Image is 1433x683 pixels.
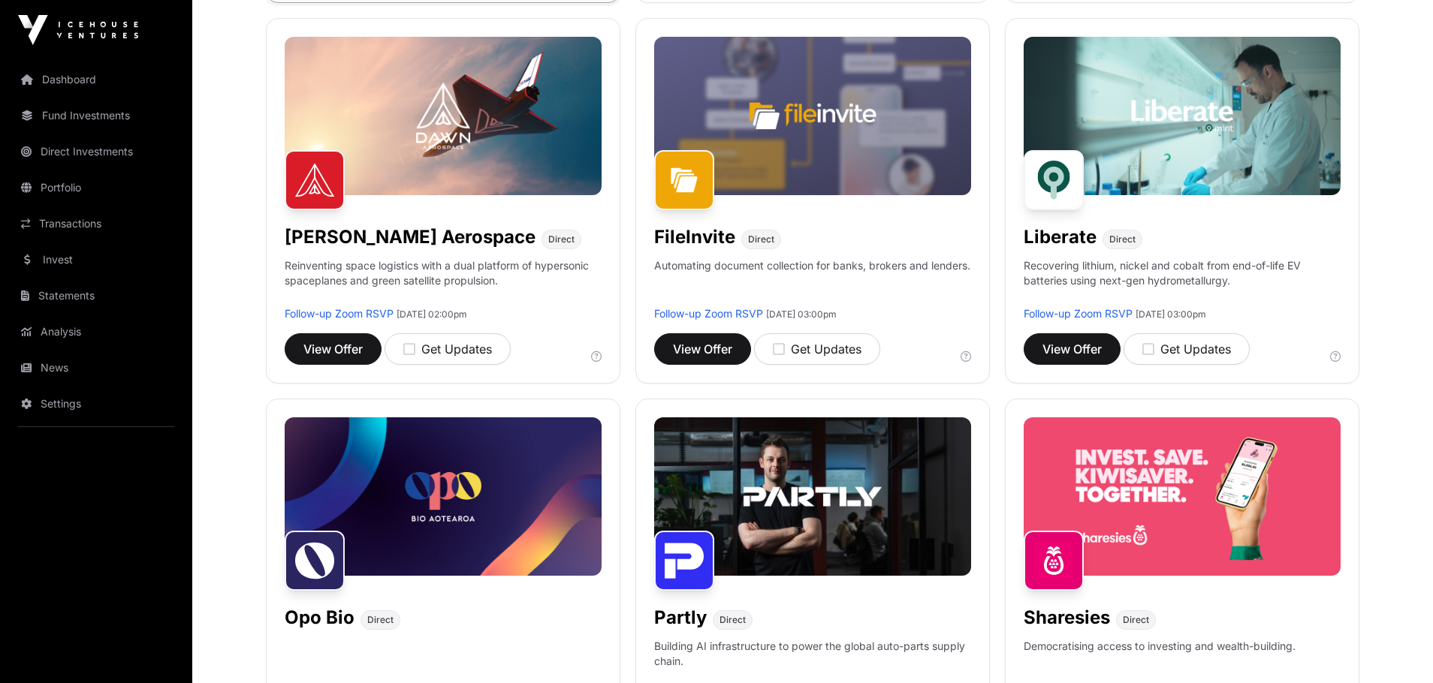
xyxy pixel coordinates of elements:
[654,307,763,320] a: Follow-up Zoom RSVP
[1024,258,1341,306] p: Recovering lithium, nickel and cobalt from end-of-life EV batteries using next-gen hydrometallurgy.
[1024,225,1097,249] h1: Liberate
[754,333,880,365] button: Get Updates
[12,387,180,420] a: Settings
[654,37,971,195] img: File-Invite-Banner.jpg
[1142,340,1231,358] div: Get Updates
[1358,611,1433,683] iframe: Chat Widget
[1124,333,1250,365] button: Get Updates
[285,531,345,591] img: Opo Bio
[1024,417,1341,576] img: Sharesies-Banner.jpg
[285,606,354,630] h1: Opo Bio
[1109,233,1136,245] span: Direct
[12,243,180,276] a: Invest
[285,258,602,306] p: Reinventing space logistics with a dual platform of hypersonic spaceplanes and green satellite pr...
[285,307,394,320] a: Follow-up Zoom RSVP
[748,233,774,245] span: Direct
[1123,614,1149,626] span: Direct
[654,531,714,591] img: Partly
[403,340,492,358] div: Get Updates
[1024,307,1133,320] a: Follow-up Zoom RSVP
[285,417,602,576] img: Opo-Bio-Banner.jpg
[303,340,363,358] span: View Offer
[18,15,138,45] img: Icehouse Ventures Logo
[1024,150,1084,210] img: Liberate
[285,225,535,249] h1: [PERSON_NAME] Aerospace
[12,135,180,168] a: Direct Investments
[12,279,180,312] a: Statements
[367,614,394,626] span: Direct
[1024,333,1121,365] button: View Offer
[654,225,735,249] h1: FileInvite
[548,233,575,245] span: Direct
[1024,37,1341,195] img: Liberate-Banner.jpg
[12,99,180,132] a: Fund Investments
[654,333,751,365] button: View Offer
[654,417,971,576] img: Partly-Banner.jpg
[654,258,970,306] p: Automating document collection for banks, brokers and lenders.
[285,150,345,210] img: Dawn Aerospace
[285,333,382,365] button: View Offer
[1042,340,1102,358] span: View Offer
[12,207,180,240] a: Transactions
[766,308,837,320] span: [DATE] 03:00pm
[397,308,467,320] span: [DATE] 02:00pm
[12,351,180,384] a: News
[12,315,180,348] a: Analysis
[654,150,714,210] img: FileInvite
[285,37,602,195] img: Dawn-Banner.jpg
[12,63,180,96] a: Dashboard
[12,171,180,204] a: Portfolio
[720,614,746,626] span: Direct
[1136,308,1206,320] span: [DATE] 03:00pm
[654,606,707,630] h1: Partly
[1024,531,1084,591] img: Sharesies
[773,340,861,358] div: Get Updates
[385,333,511,365] button: Get Updates
[673,340,732,358] span: View Offer
[1024,606,1110,630] h1: Sharesies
